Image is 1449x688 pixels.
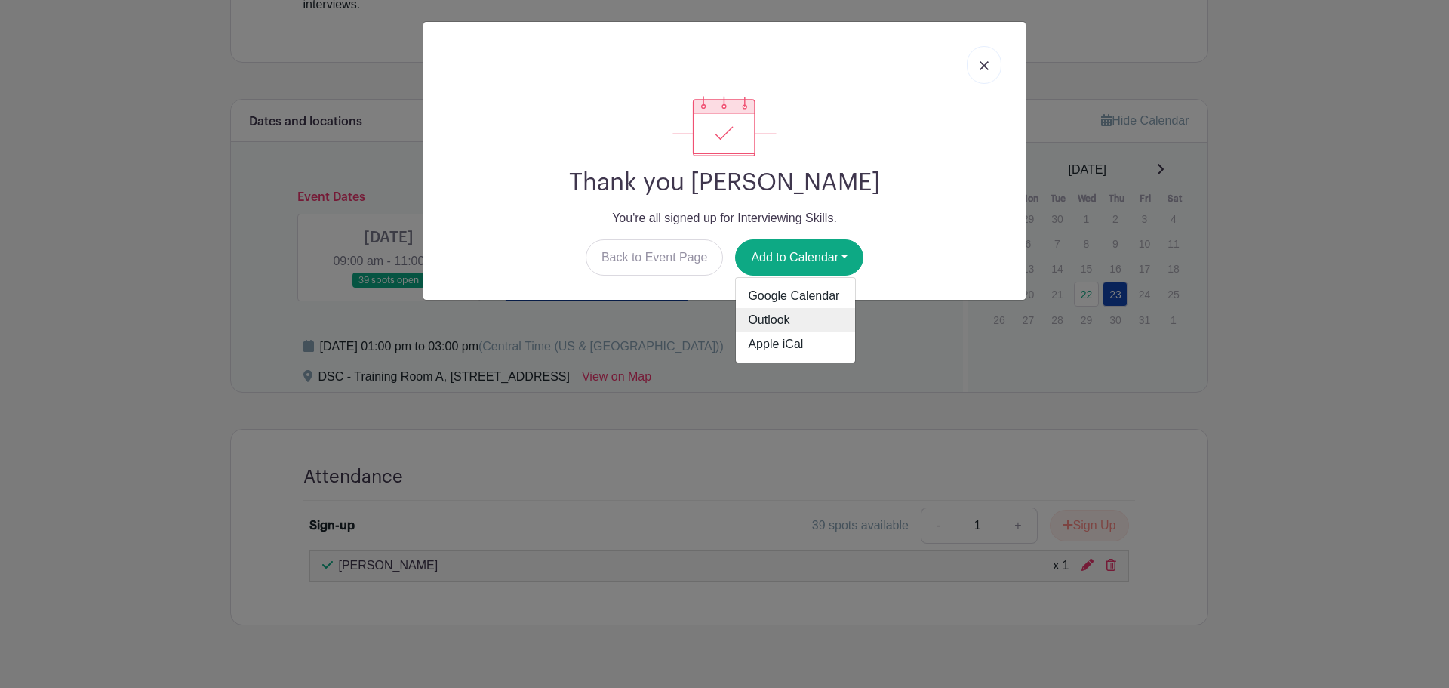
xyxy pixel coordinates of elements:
h2: Thank you [PERSON_NAME] [435,168,1014,197]
a: Google Calendar [736,284,855,308]
img: close_button-5f87c8562297e5c2d7936805f587ecaba9071eb48480494691a3f1689db116b3.svg [980,61,989,70]
p: You're all signed up for Interviewing Skills. [435,209,1014,227]
a: Outlook [736,308,855,332]
img: signup_complete-c468d5dda3e2740ee63a24cb0ba0d3ce5d8a4ecd24259e683200fb1569d990c8.svg [672,96,777,156]
a: Apple iCal [736,332,855,356]
a: Back to Event Page [586,239,724,276]
button: Add to Calendar [735,239,863,276]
